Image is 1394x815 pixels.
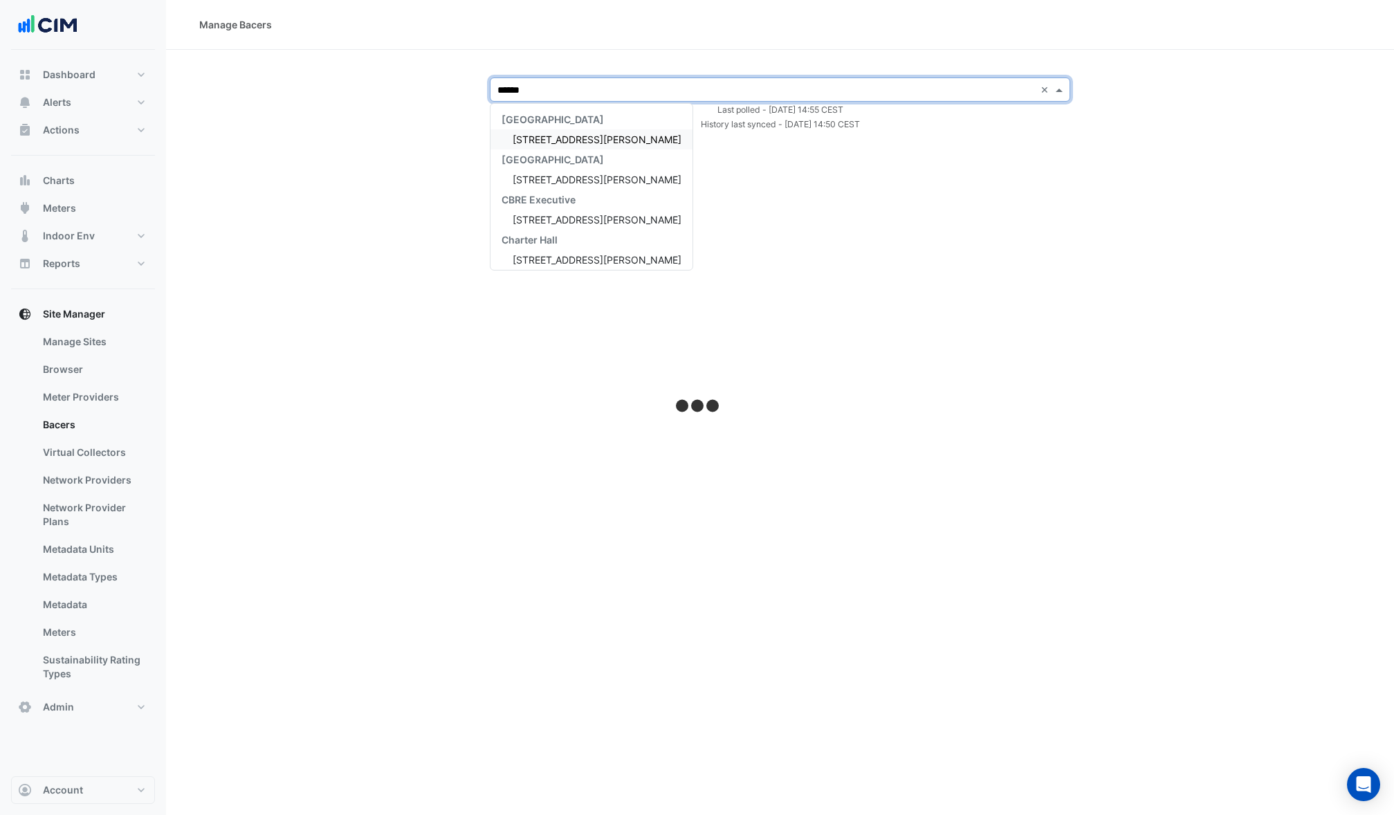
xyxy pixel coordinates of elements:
span: [STREET_ADDRESS][PERSON_NAME] [513,214,681,226]
span: CBRE Executive [502,194,576,205]
app-icon: Reports [18,257,32,271]
a: Network Provider Plans [32,494,155,535]
div: Site Manager [11,328,155,693]
span: [GEOGRAPHIC_DATA] [502,154,604,165]
app-icon: Actions [18,123,32,137]
a: Sustainability Rating Types [32,646,155,688]
span: Dashboard [43,68,95,82]
span: Clear [1040,82,1052,97]
img: Company Logo [17,11,79,39]
a: Meter Providers [32,383,155,411]
span: [STREET_ADDRESS][PERSON_NAME] [513,134,681,145]
button: Reports [11,250,155,277]
a: Meters [32,619,155,646]
button: Dashboard [11,61,155,89]
a: Network Providers [32,466,155,494]
app-icon: Alerts [18,95,32,109]
button: Actions [11,116,155,144]
button: Admin [11,693,155,721]
span: Admin [43,700,74,714]
div: Open Intercom Messenger [1347,768,1380,801]
span: [GEOGRAPHIC_DATA] [502,113,604,125]
button: Indoor Env [11,222,155,250]
a: Metadata Types [32,563,155,591]
small: Tue 23-Sep-2025 22:50 AEST [701,119,860,129]
span: Meters [43,201,76,215]
a: Bacers [32,411,155,439]
span: Charts [43,174,75,187]
button: Charts [11,167,155,194]
app-icon: Meters [18,201,32,215]
small: Tue 23-Sep-2025 22:55 AEST [717,104,843,115]
span: Site Manager [43,307,105,321]
span: Actions [43,123,80,137]
span: [STREET_ADDRESS][PERSON_NAME] [513,174,681,185]
a: Metadata [32,591,155,619]
div: Options List [490,104,693,270]
a: Metadata Units [32,535,155,563]
span: Indoor Env [43,229,95,243]
span: Charter Hall [502,234,558,246]
app-icon: Dashboard [18,68,32,82]
a: Virtual Collectors [32,439,155,466]
app-icon: Charts [18,174,32,187]
a: Manage Sites [32,328,155,356]
span: Alerts [43,95,71,109]
span: Account [43,783,83,797]
button: Meters [11,194,155,222]
button: Site Manager [11,300,155,328]
button: Alerts [11,89,155,116]
button: Account [11,776,155,804]
app-icon: Site Manager [18,307,32,321]
div: Manage Bacers [199,17,272,32]
a: Browser [32,356,155,383]
app-icon: Indoor Env [18,229,32,243]
span: Reports [43,257,80,271]
app-icon: Admin [18,700,32,714]
span: [STREET_ADDRESS][PERSON_NAME] [513,254,681,266]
